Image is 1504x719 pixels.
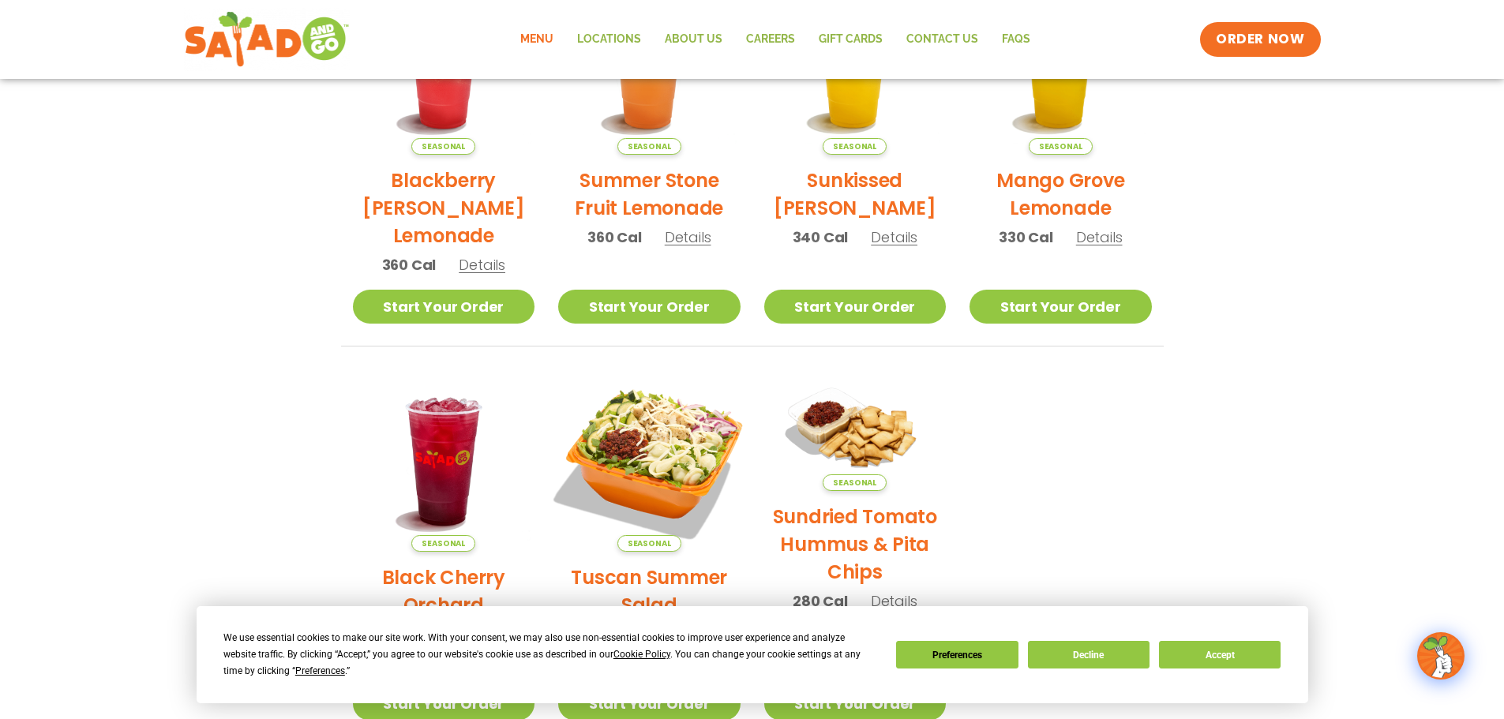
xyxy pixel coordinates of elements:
h2: Sunkissed [PERSON_NAME] [764,167,947,222]
div: We use essential cookies to make our site work. With your consent, we may also use non-essential ... [223,630,877,680]
span: Details [871,591,917,611]
span: Seasonal [411,138,475,155]
img: wpChatIcon [1419,634,1463,678]
img: new-SAG-logo-768×292 [184,8,351,71]
a: Menu [508,21,565,58]
h2: Black Cherry Orchard Lemonade [353,564,535,646]
div: Cookie Consent Prompt [197,606,1308,703]
span: 360 Cal [382,254,437,275]
a: Start Your Order [970,290,1152,324]
h2: Tuscan Summer Salad [558,564,741,619]
span: ORDER NOW [1216,30,1304,49]
a: FAQs [990,21,1042,58]
span: Preferences [295,665,345,676]
img: Product photo for Black Cherry Orchard Lemonade [353,370,535,552]
span: 330 Cal [999,227,1053,248]
button: Accept [1159,641,1281,668]
a: ORDER NOW [1200,22,1320,57]
a: Start Your Order [764,290,947,324]
span: Cookie Policy [613,649,670,660]
span: Details [871,227,917,247]
a: Contact Us [895,21,990,58]
img: Product photo for Sundried Tomato Hummus & Pita Chips [764,370,947,492]
span: 280 Cal [793,590,848,612]
span: Seasonal [823,474,887,491]
span: Seasonal [1029,138,1093,155]
button: Preferences [896,641,1018,668]
span: Seasonal [617,138,681,155]
span: 360 Cal [587,227,642,248]
a: Careers [734,21,807,58]
a: Locations [565,21,653,58]
h2: Sundried Tomato Hummus & Pita Chips [764,503,947,586]
h2: Blackberry [PERSON_NAME] Lemonade [353,167,535,249]
h2: Mango Grove Lemonade [970,167,1152,222]
h2: Summer Stone Fruit Lemonade [558,167,741,222]
span: Details [1076,227,1123,247]
span: Details [665,227,711,247]
a: About Us [653,21,734,58]
span: Seasonal [823,138,887,155]
button: Decline [1028,641,1150,668]
span: Seasonal [617,535,681,552]
span: Seasonal [411,535,475,552]
img: Product photo for Tuscan Summer Salad [542,354,756,567]
a: Start Your Order [353,290,535,324]
a: Start Your Order [558,290,741,324]
nav: Menu [508,21,1042,58]
span: Details [459,255,505,275]
span: 340 Cal [793,227,849,248]
a: GIFT CARDS [807,21,895,58]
